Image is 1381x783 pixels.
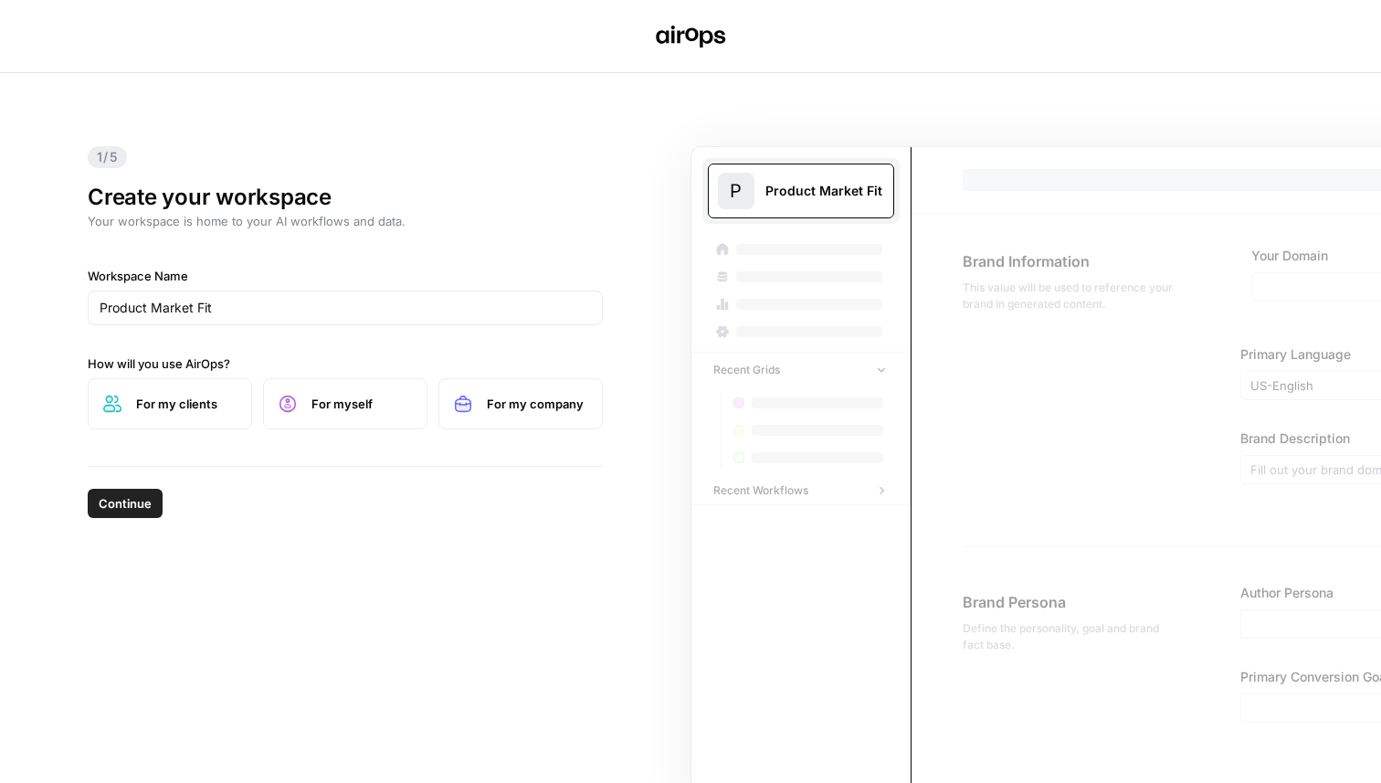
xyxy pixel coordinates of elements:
[100,299,591,317] input: SpaceOps
[88,183,603,212] h1: Create your workspace
[88,267,603,285] label: Workspace Name
[136,395,237,413] span: For my clients
[99,494,152,513] span: Continue
[730,178,742,204] span: P
[88,212,603,230] p: Your workspace is home to your AI workflows and data.
[88,146,127,168] span: 1/5
[311,395,412,413] span: For myself
[88,489,163,518] button: Continue
[487,395,587,413] span: For my company
[88,354,603,373] label: How will you use AirOps?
